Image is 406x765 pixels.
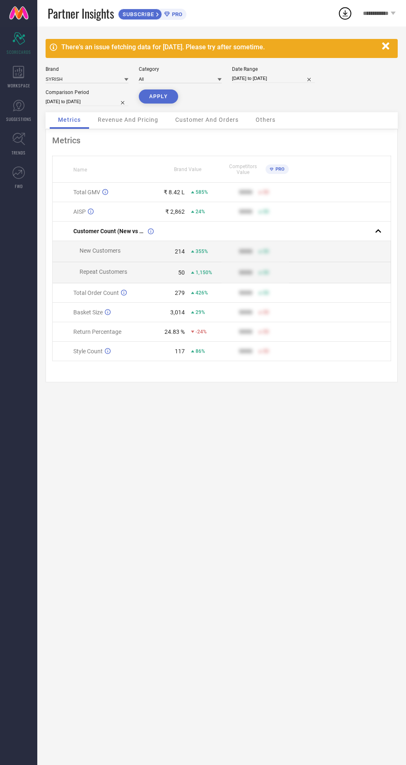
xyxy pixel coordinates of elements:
div: 9999 [239,269,252,276]
span: Metrics [58,116,81,123]
span: Repeat Customers [80,268,127,275]
div: 50 [178,269,185,276]
span: Revenue And Pricing [98,116,158,123]
span: 1,150% [196,270,212,275]
span: New Customers [80,247,121,254]
span: Others [256,116,275,123]
span: Style Count [73,348,103,355]
span: SUBSCRIBE [118,11,156,17]
span: 50 [263,348,269,354]
span: 29% [196,309,205,315]
button: APPLY [139,89,178,104]
span: 86% [196,348,205,354]
span: WORKSPACE [7,82,30,89]
span: 426% [196,290,208,296]
span: -24% [196,329,207,335]
div: 117 [175,348,185,355]
div: Brand [46,66,128,72]
div: Comparison Period [46,89,128,95]
div: 3,014 [170,309,185,316]
span: 585% [196,189,208,195]
input: Select date range [232,74,315,83]
span: 50 [263,309,269,315]
div: Date Range [232,66,315,72]
span: PRO [273,167,285,172]
span: 50 [263,209,269,215]
div: There's an issue fetching data for [DATE]. Please try after sometime. [61,43,378,51]
span: Basket Size [73,309,103,316]
input: Select comparison period [46,97,128,106]
span: PRO [170,11,182,17]
div: 9999 [239,248,252,255]
div: 9999 [239,189,252,195]
span: Competitors Value [222,164,263,175]
span: Partner Insights [48,5,114,22]
div: 9999 [239,208,252,215]
div: 24.83 % [164,328,185,335]
div: 279 [175,290,185,296]
span: Customer Count (New vs Repeat) [73,228,146,234]
div: Metrics [52,135,391,145]
div: 9999 [239,328,252,335]
a: SUBSCRIBEPRO [118,7,186,20]
span: AISP [73,208,86,215]
span: Name [73,167,87,173]
span: 355% [196,249,208,254]
span: Customer And Orders [175,116,239,123]
span: Total GMV [73,189,100,195]
div: 9999 [239,348,252,355]
span: Total Order Count [73,290,119,296]
span: Brand Value [174,167,201,172]
div: ₹ 8.42 L [164,189,185,195]
span: 50 [263,249,269,254]
div: 214 [175,248,185,255]
div: ₹ 2,862 [165,208,185,215]
span: 50 [263,270,269,275]
span: 50 [263,189,269,195]
span: Return Percentage [73,328,121,335]
span: FWD [15,183,23,189]
span: 50 [263,290,269,296]
span: 50 [263,329,269,335]
span: SCORECARDS [7,49,31,55]
div: Category [139,66,222,72]
span: 24% [196,209,205,215]
div: Open download list [338,6,353,21]
div: 9999 [239,309,252,316]
span: TRENDS [12,150,26,156]
div: 9999 [239,290,252,296]
span: SUGGESTIONS [6,116,31,122]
